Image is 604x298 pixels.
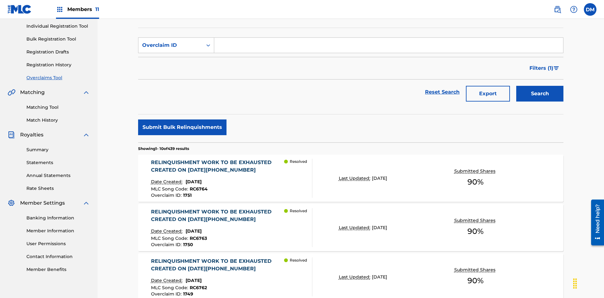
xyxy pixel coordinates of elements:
[151,159,284,174] div: RELINQUISHMENT WORK TO BE EXHAUSTED CREATED ON [DATE][PHONE_NUMBER]
[26,240,90,247] a: User Permissions
[586,197,604,249] iframe: Resource Center
[142,41,199,49] div: Overclaim ID
[529,64,553,72] span: Filters ( 1 )
[26,172,90,179] a: Annual Statements
[151,291,183,297] span: Overclaim ID :
[190,285,207,290] span: RC6762
[20,89,45,96] span: Matching
[20,131,43,139] span: Royalties
[26,23,90,30] a: Individual Registration Tool
[466,86,510,102] button: Export
[138,37,563,105] form: Search Form
[186,278,202,283] span: [DATE]
[422,85,463,99] a: Reset Search
[20,199,65,207] span: Member Settings
[56,6,64,13] img: Top Rightsholders
[26,266,90,273] a: Member Benefits
[26,36,90,42] a: Bulk Registration Tool
[190,235,207,241] span: RC6763
[372,175,387,181] span: [DATE]
[183,242,193,247] span: 1750
[82,199,90,207] img: expand
[454,168,497,174] p: Submitted Shares
[138,204,563,251] a: RELINQUISHMENT WORK TO BE EXHAUSTED CREATED ON [DATE][PHONE_NUMBER]Date Created:[DATE]MLC Song Co...
[467,226,484,237] span: 90 %
[526,60,563,76] button: Filters (1)
[339,175,372,182] p: Last Updated:
[573,268,604,298] iframe: Chat Widget
[151,179,184,185] p: Date Created:
[138,146,189,152] p: Showing 1 - 10 of 439 results
[290,208,307,214] p: Resolved
[551,3,564,16] a: Public Search
[82,131,90,139] img: expand
[151,235,190,241] span: MLC Song Code :
[190,186,208,192] span: RC6764
[8,89,15,96] img: Matching
[26,185,90,192] a: Rate Sheets
[467,275,484,286] span: 90 %
[26,228,90,234] a: Member Information
[339,274,372,280] p: Last Updated:
[151,257,284,273] div: RELINQUISHMENT WORK TO BE EXHAUSTED CREATED ON [DATE][PHONE_NUMBER]
[151,242,183,247] span: Overclaim ID :
[454,267,497,273] p: Submitted Shares
[186,179,202,185] span: [DATE]
[183,192,192,198] span: 1751
[339,224,372,231] p: Last Updated:
[138,155,563,202] a: RELINQUISHMENT WORK TO BE EXHAUSTED CREATED ON [DATE][PHONE_NUMBER]Date Created:[DATE]MLC Song Co...
[26,146,90,153] a: Summary
[67,6,99,13] span: Members
[290,257,307,263] p: Resolved
[8,131,15,139] img: Royalties
[454,217,497,224] p: Submitted Shares
[186,228,202,234] span: [DATE]
[183,291,193,297] span: 1749
[151,228,184,235] p: Date Created:
[290,159,307,164] p: Resolved
[8,5,32,14] img: MLC Logo
[554,66,559,70] img: filter
[151,186,190,192] span: MLC Song Code :
[584,3,596,16] div: User Menu
[26,104,90,111] a: Matching Tool
[26,253,90,260] a: Contact Information
[26,159,90,166] a: Statements
[151,277,184,284] p: Date Created:
[372,274,387,280] span: [DATE]
[26,117,90,124] a: Match History
[554,6,561,13] img: search
[26,62,90,68] a: Registration History
[138,119,226,135] button: Submit Bulk Relinquishments
[570,6,578,13] img: help
[26,74,90,81] a: Overclaims Tool
[570,274,580,293] div: Drag
[8,199,15,207] img: Member Settings
[95,6,99,12] span: 11
[467,176,484,188] span: 90 %
[26,215,90,221] a: Banking Information
[151,208,284,223] div: RELINQUISHMENT WORK TO BE EXHAUSTED CREATED ON [DATE][PHONE_NUMBER]
[151,192,183,198] span: Overclaim ID :
[82,89,90,96] img: expand
[516,86,563,102] button: Search
[372,225,387,230] span: [DATE]
[26,49,90,55] a: Registration Drafts
[151,285,190,290] span: MLC Song Code :
[568,3,580,16] div: Help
